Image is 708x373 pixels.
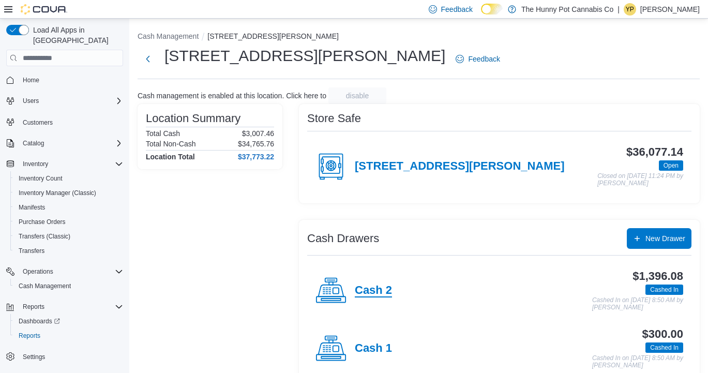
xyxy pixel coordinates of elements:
span: Open [664,161,679,170]
h4: Cash 1 [355,342,392,355]
button: Cash Management [138,32,199,40]
h3: $1,396.08 [632,270,683,282]
span: Customers [23,118,53,127]
a: Reports [14,330,44,342]
nav: An example of EuiBreadcrumbs [138,31,700,43]
span: disable [346,91,369,101]
span: Cashed In [650,285,679,294]
h6: Total Cash [146,129,180,138]
span: Home [23,76,39,84]
h4: Cash 2 [355,284,392,297]
span: Operations [23,267,53,276]
span: Load All Apps in [GEOGRAPHIC_DATA] [29,25,123,46]
button: Reports [19,301,49,313]
a: Purchase Orders [14,216,70,228]
button: Transfers [10,244,127,258]
button: Customers [2,114,127,129]
p: The Hunny Pot Cannabis Co [521,3,613,16]
span: Catalog [23,139,44,147]
p: Closed on [DATE] 11:24 PM by [PERSON_NAME] [597,173,683,187]
span: Cashed In [650,343,679,352]
p: $34,765.76 [238,140,274,148]
h3: Location Summary [146,112,240,125]
button: New Drawer [627,228,691,249]
button: Manifests [10,200,127,215]
img: Cova [21,4,67,14]
span: Cash Management [14,280,123,292]
button: Next [138,49,158,69]
a: Feedback [451,49,504,69]
h1: [STREET_ADDRESS][PERSON_NAME] [164,46,445,66]
p: Cash management is enabled at this location. Click here to [138,92,326,100]
span: Users [23,97,39,105]
span: Transfers (Classic) [19,232,70,241]
button: Users [19,95,43,107]
button: [STREET_ADDRESS][PERSON_NAME] [207,32,339,40]
a: Inventory Manager (Classic) [14,187,100,199]
button: Users [2,94,127,108]
p: $3,007.46 [242,129,274,138]
button: Settings [2,349,127,364]
span: Dashboards [14,315,123,327]
span: Inventory Count [19,174,63,183]
span: Reports [19,301,123,313]
a: Transfers (Classic) [14,230,74,243]
span: Transfers [14,245,123,257]
span: Feedback [468,54,500,64]
button: Inventory [2,157,127,171]
p: Cashed In on [DATE] 8:50 AM by [PERSON_NAME] [592,355,683,369]
span: Feedback [441,4,473,14]
span: Purchase Orders [14,216,123,228]
span: Catalog [19,137,123,150]
button: Catalog [2,136,127,151]
a: Settings [19,351,49,363]
span: Purchase Orders [19,218,66,226]
button: disable [328,87,386,104]
span: Transfers (Classic) [14,230,123,243]
span: Reports [23,303,44,311]
button: Inventory Manager (Classic) [10,186,127,200]
button: Inventory Count [10,171,127,186]
span: Transfers [19,247,44,255]
span: Home [19,73,123,86]
span: Operations [19,265,123,278]
span: Settings [23,353,45,361]
span: Customers [19,115,123,128]
span: Inventory Manager (Classic) [14,187,123,199]
a: Cash Management [14,280,75,292]
span: Cashed In [645,285,683,295]
a: Inventory Count [14,172,67,185]
h4: [STREET_ADDRESS][PERSON_NAME] [355,160,565,173]
p: [PERSON_NAME] [640,3,700,16]
h3: $36,077.14 [626,146,683,158]
div: Yomatie Persaud [624,3,636,16]
button: Operations [2,264,127,279]
button: Catalog [19,137,48,150]
a: Customers [19,116,57,129]
span: New Drawer [645,233,685,244]
span: Manifests [19,203,45,212]
button: Home [2,72,127,87]
span: Open [659,160,683,171]
button: Transfers (Classic) [10,229,127,244]
span: Inventory [23,160,48,168]
button: Reports [10,329,127,343]
h4: Location Total [146,153,195,161]
button: Purchase Orders [10,215,127,229]
a: Dashboards [14,315,64,327]
input: Dark Mode [481,4,503,14]
button: Reports [2,300,127,314]
h6: Total Non-Cash [146,140,196,148]
p: Cashed In on [DATE] 8:50 AM by [PERSON_NAME] [592,297,683,311]
button: Cash Management [10,279,127,293]
span: Inventory Manager (Classic) [19,189,96,197]
span: Reports [14,330,123,342]
a: Manifests [14,201,49,214]
button: Operations [19,265,57,278]
a: Transfers [14,245,49,257]
h3: Cash Drawers [307,232,379,245]
a: Home [19,74,43,86]
span: Cashed In [645,342,683,353]
button: Inventory [19,158,52,170]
